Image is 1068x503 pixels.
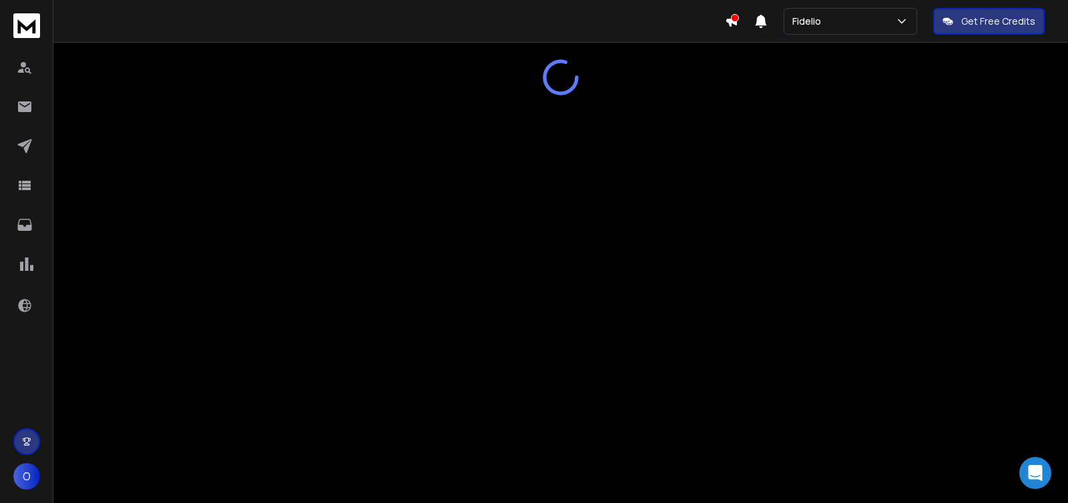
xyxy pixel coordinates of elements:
button: O [13,463,40,490]
div: Open Intercom Messenger [1019,457,1051,489]
p: Fidelio [792,15,826,28]
p: Get Free Credits [961,15,1035,28]
button: Get Free Credits [933,8,1045,35]
img: logo [13,13,40,38]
